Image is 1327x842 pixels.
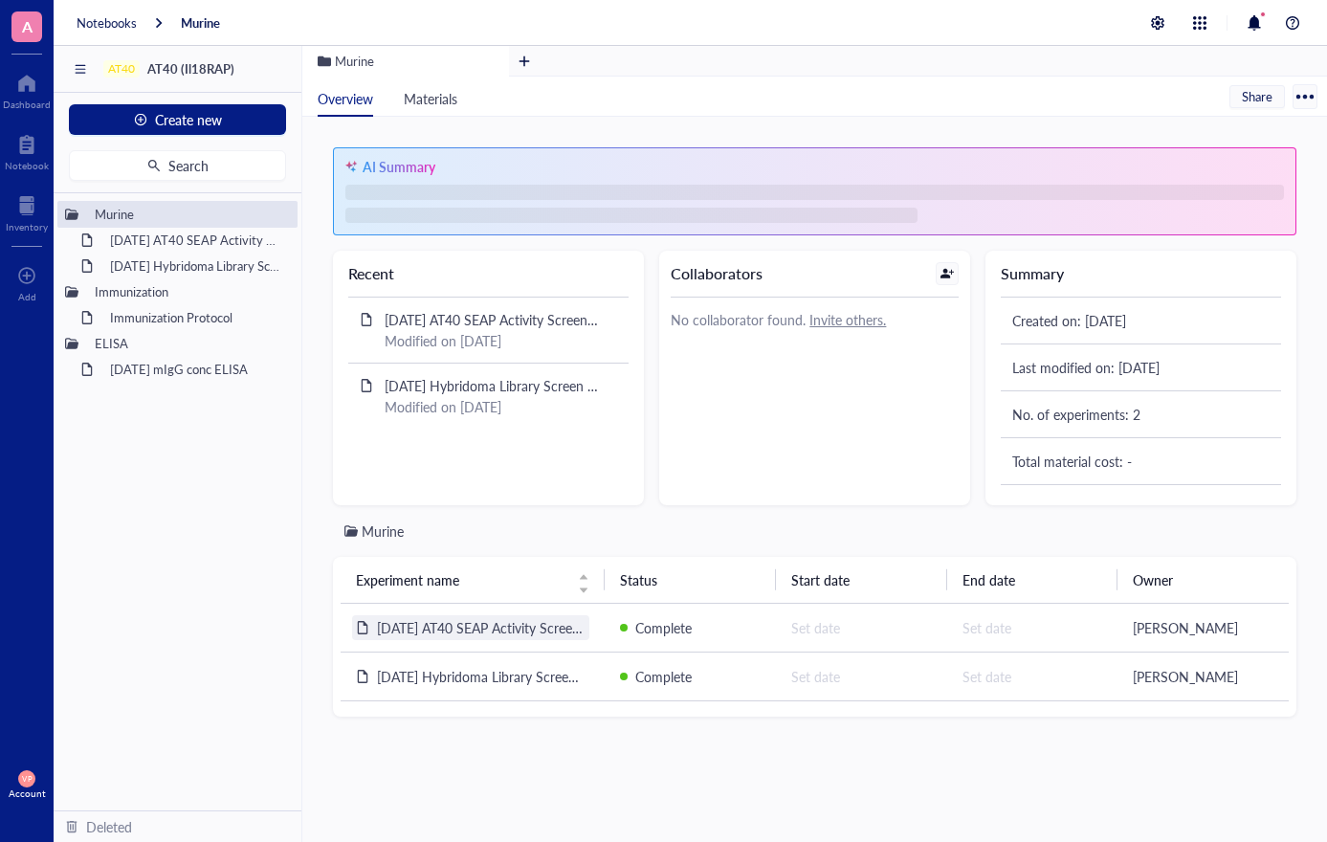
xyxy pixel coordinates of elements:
div: No. of experiments: 2 [1012,404,1270,425]
div: Dashboard [3,99,51,110]
div: AI Summary [363,156,435,177]
button: Share [1229,85,1285,108]
div: [DATE] mIgG conc ELISA [101,356,290,383]
button: Search [69,150,286,181]
div: Add [18,291,36,302]
div: Immunization [86,278,290,305]
a: Dashboard [3,68,51,110]
div: Set date [959,664,1103,689]
span: [DATE] AT40 SEAP Activity Screen Hybridoma Supernatant [385,310,598,350]
div: Modified on [DATE] [385,330,617,351]
a: Murine [181,14,220,32]
span: Overview [318,89,373,108]
div: Modified on [DATE] [385,396,617,417]
div: Murine [362,521,404,542]
u: Invite others. [809,310,886,329]
div: Account [9,787,46,799]
div: Set date [787,615,932,640]
span: AT40 (Il18RAP) [147,59,234,78]
div: AT40 [108,62,135,76]
button: Create new [69,104,286,135]
div: No collaborator found. [671,309,959,330]
div: [DATE] Hybridoma Library Screen on HEK Blue IL18 Cells [101,253,290,279]
div: Complete [635,617,692,638]
span: Experiment name [356,569,566,590]
div: Collaborators [671,262,763,285]
div: Last modified on: [DATE] [1012,357,1270,378]
span: [DATE] AT40 SEAP Activity Screen Hybridoma Supernatant [377,618,727,637]
div: [DATE] AT40 SEAP Activity Screen Hybridoma Supernatant [101,227,290,254]
div: Murine [86,201,290,228]
a: Notebook [5,129,49,171]
a: Notebooks [77,14,137,32]
div: Immunization Protocol [101,304,290,331]
div: Total material cost: - [1012,451,1270,472]
th: Start date [776,557,947,603]
div: Created on: [DATE] [1012,310,1270,331]
th: End date [947,557,1118,603]
div: Set date [787,664,932,689]
div: Notebook [5,160,49,171]
span: Create new [155,112,222,127]
div: Summary [1001,262,1281,285]
div: Inventory [6,221,48,233]
span: Share [1242,88,1272,105]
div: Deleted [86,816,132,837]
span: A [22,14,33,38]
div: Set date [959,615,1103,640]
div: Recent [348,262,629,285]
div: ELISA [86,330,290,357]
span: [DATE] Hybridoma Library Screen on HEK Blue IL18 Cells [385,376,598,416]
th: Owner [1117,557,1289,603]
div: [PERSON_NAME] [1129,615,1273,640]
a: Inventory [6,190,48,233]
div: Complete [635,666,692,687]
span: Search [168,158,209,173]
span: VP [22,774,32,783]
span: Materials [404,89,457,108]
th: Status [605,557,776,603]
span: [DATE] Hybridoma Library Screen on HEK Blue IL18 Cells [377,667,717,686]
th: Experiment name [341,557,605,603]
div: [PERSON_NAME] [1129,664,1273,689]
